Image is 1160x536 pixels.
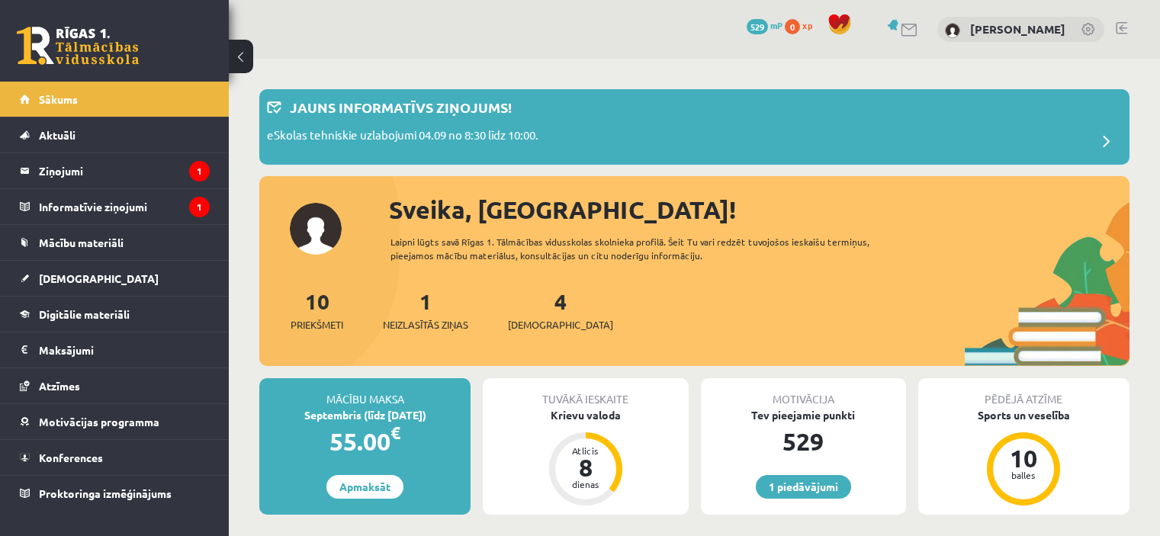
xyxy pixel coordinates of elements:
a: Mācību materiāli [20,225,210,260]
div: Sveika, [GEOGRAPHIC_DATA]! [389,191,1129,228]
span: Atzīmes [39,379,80,393]
legend: Informatīvie ziņojumi [39,189,210,224]
div: Krievu valoda [483,407,688,423]
span: Priekšmeti [291,317,343,332]
a: Konferences [20,440,210,475]
span: € [390,422,400,444]
span: 529 [747,19,768,34]
i: 1 [189,197,210,217]
span: Aktuāli [39,128,76,142]
span: Neizlasītās ziņas [383,317,468,332]
div: Motivācija [701,378,906,407]
a: Rīgas 1. Tālmācības vidusskola [17,27,139,65]
span: Proktoringa izmēģinājums [39,486,172,500]
div: 55.00 [259,423,471,460]
a: 10Priekšmeti [291,287,343,332]
span: Mācību materiāli [39,236,124,249]
span: Digitālie materiāli [39,307,130,321]
div: Mācību maksa [259,378,471,407]
img: Sanija Klaucāne [945,23,960,38]
div: Atlicis [563,446,609,455]
legend: Ziņojumi [39,153,210,188]
a: 529 mP [747,19,782,31]
a: 0 xp [785,19,820,31]
legend: Maksājumi [39,332,210,367]
p: Jauns informatīvs ziņojums! [290,97,512,117]
a: Sākums [20,82,210,117]
a: Maksājumi [20,332,210,367]
div: Sports un veselība [918,407,1129,423]
a: 4[DEMOGRAPHIC_DATA] [508,287,613,332]
a: Aktuāli [20,117,210,152]
div: 8 [563,455,609,480]
div: Tuvākā ieskaite [483,378,688,407]
span: Konferences [39,451,103,464]
a: Apmaksāt [326,475,403,499]
span: Sākums [39,92,78,106]
span: [DEMOGRAPHIC_DATA] [39,271,159,285]
div: 10 [1001,446,1046,470]
div: Tev pieejamie punkti [701,407,906,423]
div: 529 [701,423,906,460]
a: Krievu valoda Atlicis 8 dienas [483,407,688,508]
div: dienas [563,480,609,489]
i: 1 [189,161,210,181]
a: Jauns informatīvs ziņojums! eSkolas tehniskie uzlabojumi 04.09 no 8:30 līdz 10:00. [267,97,1122,157]
span: [DEMOGRAPHIC_DATA] [508,317,613,332]
a: [PERSON_NAME] [970,21,1065,37]
a: Motivācijas programma [20,404,210,439]
a: 1Neizlasītās ziņas [383,287,468,332]
span: 0 [785,19,800,34]
span: xp [802,19,812,31]
div: Pēdējā atzīme [918,378,1129,407]
span: Motivācijas programma [39,415,159,428]
a: Proktoringa izmēģinājums [20,476,210,511]
a: [DEMOGRAPHIC_DATA] [20,261,210,296]
a: Ziņojumi1 [20,153,210,188]
div: Laipni lūgts savā Rīgas 1. Tālmācības vidusskolas skolnieka profilā. Šeit Tu vari redzēt tuvojošo... [390,235,913,262]
p: eSkolas tehniskie uzlabojumi 04.09 no 8:30 līdz 10:00. [267,127,538,148]
a: Sports un veselība 10 balles [918,407,1129,508]
a: 1 piedāvājumi [756,475,851,499]
div: balles [1001,470,1046,480]
div: Septembris (līdz [DATE]) [259,407,471,423]
span: mP [770,19,782,31]
a: Digitālie materiāli [20,297,210,332]
a: Atzīmes [20,368,210,403]
a: Informatīvie ziņojumi1 [20,189,210,224]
